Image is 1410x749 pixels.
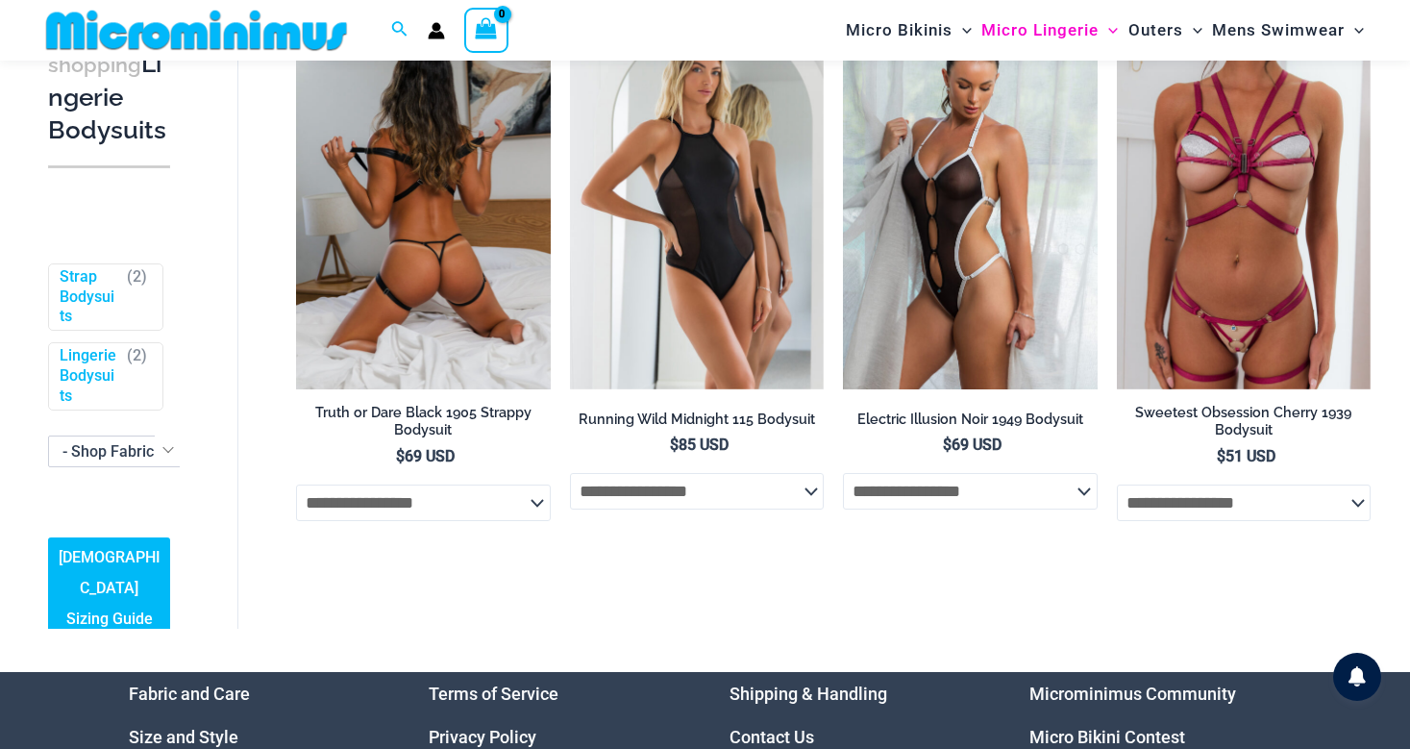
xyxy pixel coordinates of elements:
[981,6,1099,55] span: Micro Lingerie
[730,727,814,747] a: Contact Us
[48,47,170,145] h3: Lingerie Bodysuits
[296,404,550,439] h2: Truth or Dare Black 1905 Strappy Bodysuit
[129,727,238,747] a: Size and Style
[429,684,558,704] a: Terms of Service
[60,346,118,406] a: Lingerie Bodysuits
[133,346,141,364] span: 2
[670,436,729,454] bdi: 85 USD
[48,537,170,638] a: [DEMOGRAPHIC_DATA] Sizing Guide
[730,684,887,704] a: Shipping & Handling
[1345,6,1364,55] span: Menu Toggle
[296,404,550,447] a: Truth or Dare Black 1905 Strappy Bodysuit
[843,8,1097,389] a: Electric Illusion Noir 1949 Bodysuit 03Electric Illusion Noir 1949 Bodysuit 04Electric Illusion N...
[296,8,550,389] img: Truth or Dare Black 1905 Bodysuit 611 Micro 05
[838,3,1372,58] nav: Site Navigation
[38,9,355,52] img: MM SHOP LOGO FLAT
[843,411,1097,429] h2: Electric Illusion Noir 1949 Bodysuit
[60,266,118,326] a: Strap Bodysuits
[396,447,405,465] span: $
[62,441,191,460] span: - Shop Fabric Type
[570,411,824,429] h2: Running Wild Midnight 115 Bodysuit
[1217,447,1275,465] bdi: 51 USD
[1117,8,1371,389] img: Sweetest Obsession Cherry 1129 Bra 6119 Bottom 1939 Bodysuit 09
[429,727,536,747] a: Privacy Policy
[1117,8,1371,389] a: Sweetest Obsession Cherry 1129 Bra 6119 Bottom 1939 Bodysuit 09Sweetest Obsession Cherry 1129 Bra...
[670,436,679,454] span: $
[1212,6,1345,55] span: Mens Swimwear
[943,436,952,454] span: $
[570,8,824,389] a: Running Wild Midnight 115 Bodysuit 02Running Wild Midnight 115 Bodysuit 12Running Wild Midnight 1...
[48,52,141,76] span: shopping
[48,435,183,466] span: - Shop Fabric Type
[127,346,147,406] span: ( )
[843,411,1097,436] a: Electric Illusion Noir 1949 Bodysuit
[841,6,977,55] a: Micro BikinisMenu ToggleMenu Toggle
[296,8,550,389] a: Truth or Dare Black 1905 Bodysuit 611 Micro 07Truth or Dare Black 1905 Bodysuit 611 Micro 05Truth...
[1117,404,1371,439] h2: Sweetest Obsession Cherry 1939 Bodysuit
[1124,6,1207,55] a: OutersMenu ToggleMenu Toggle
[570,8,824,389] img: Running Wild Midnight 115 Bodysuit 02
[1128,6,1183,55] span: Outers
[428,22,445,39] a: Account icon link
[1207,6,1369,55] a: Mens SwimwearMenu ToggleMenu Toggle
[464,8,508,52] a: View Shopping Cart, empty
[1117,404,1371,447] a: Sweetest Obsession Cherry 1939 Bodysuit
[1217,447,1225,465] span: $
[391,18,408,42] a: Search icon link
[396,447,455,465] bdi: 69 USD
[127,266,147,326] span: ( )
[129,684,250,704] a: Fabric and Care
[570,411,824,436] a: Running Wild Midnight 115 Bodysuit
[977,6,1123,55] a: Micro LingerieMenu ToggleMenu Toggle
[1029,684,1236,704] a: Microminimus Community
[943,436,1002,454] bdi: 69 USD
[49,436,182,465] span: - Shop Fabric Type
[1029,727,1185,747] a: Micro Bikini Contest
[846,6,952,55] span: Micro Bikinis
[1183,6,1202,55] span: Menu Toggle
[843,8,1097,389] img: Electric Illusion Noir 1949 Bodysuit 03
[952,6,972,55] span: Menu Toggle
[1099,6,1118,55] span: Menu Toggle
[133,266,141,285] span: 2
